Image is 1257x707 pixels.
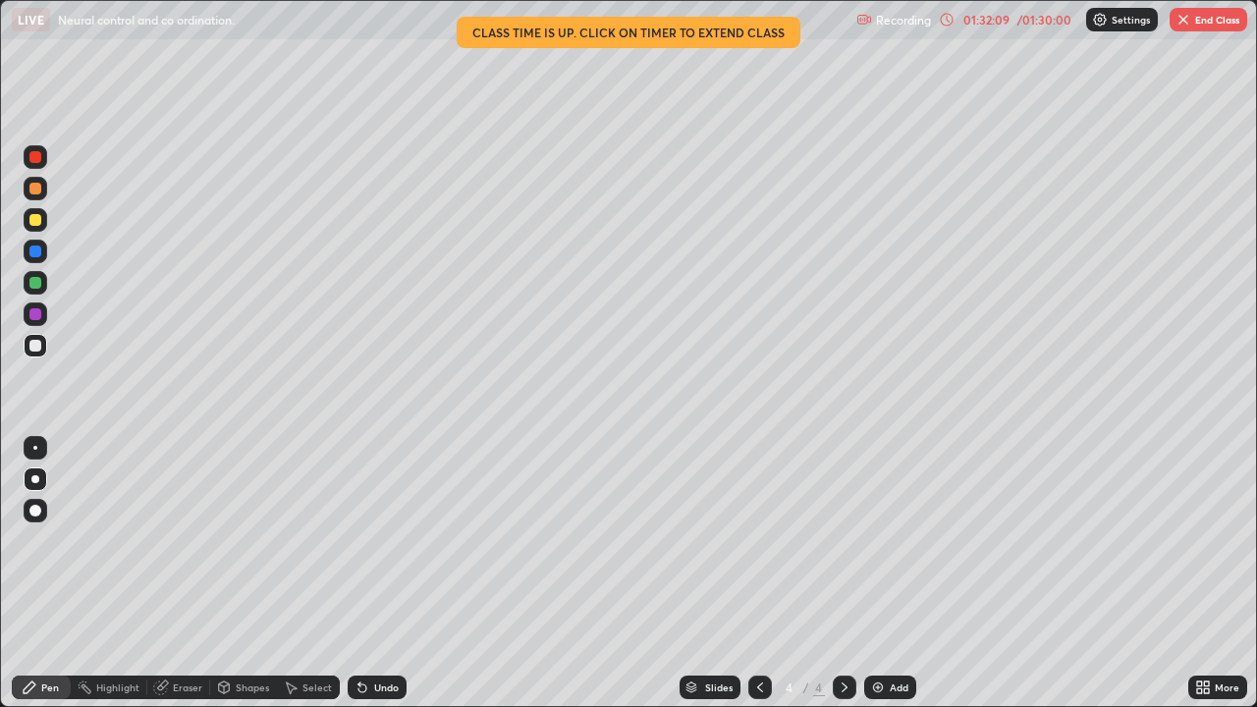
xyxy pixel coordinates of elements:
[803,681,809,693] div: /
[1013,14,1074,26] div: / 01:30:00
[1175,12,1191,27] img: end-class-cross
[374,682,399,692] div: Undo
[41,682,59,692] div: Pen
[856,12,872,27] img: recording.375f2c34.svg
[780,681,799,693] div: 4
[1215,682,1239,692] div: More
[96,682,139,692] div: Highlight
[302,682,332,692] div: Select
[173,682,202,692] div: Eraser
[18,12,44,27] p: LIVE
[870,680,886,695] img: add-slide-button
[958,14,1013,26] div: 01:32:09
[813,679,825,696] div: 4
[1112,15,1150,25] p: Settings
[58,12,235,27] p: Neural control and co ordination.
[705,682,733,692] div: Slides
[1170,8,1247,31] button: End Class
[890,682,908,692] div: Add
[1092,12,1108,27] img: class-settings-icons
[876,13,931,27] p: Recording
[236,682,269,692] div: Shapes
